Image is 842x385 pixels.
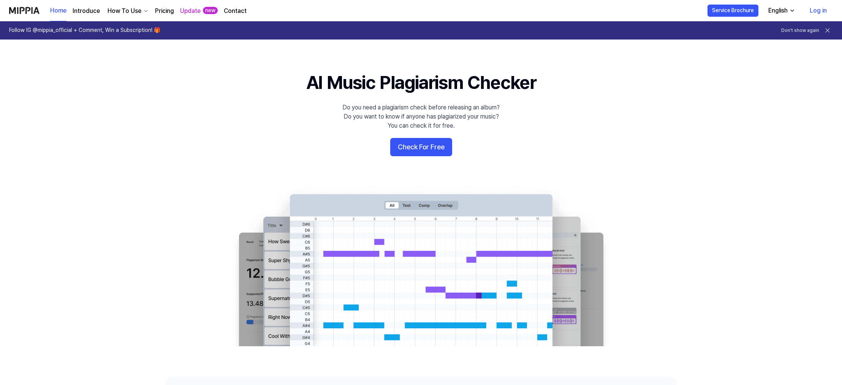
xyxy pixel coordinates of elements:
div: How To Use [106,6,143,16]
button: How To Use [106,6,149,16]
a: Update [180,6,201,16]
h1: AI Music Plagiarism Checker [306,70,536,95]
a: Pricing [155,6,174,16]
button: Check For Free [390,138,452,156]
button: English [762,3,800,18]
a: Home [50,0,66,21]
a: Introduce [73,6,100,16]
button: Service Brochure [707,5,758,17]
button: Don't show again [781,27,819,34]
a: Contact [224,6,247,16]
h1: Follow IG @mippia_official + Comment, Win a Subscription! 🎁 [9,27,160,34]
div: English [767,6,789,15]
div: Do you need a plagiarism check before releasing an album? Do you want to know if anyone has plagi... [342,103,500,130]
div: new [203,7,218,14]
img: main Image [223,187,619,346]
